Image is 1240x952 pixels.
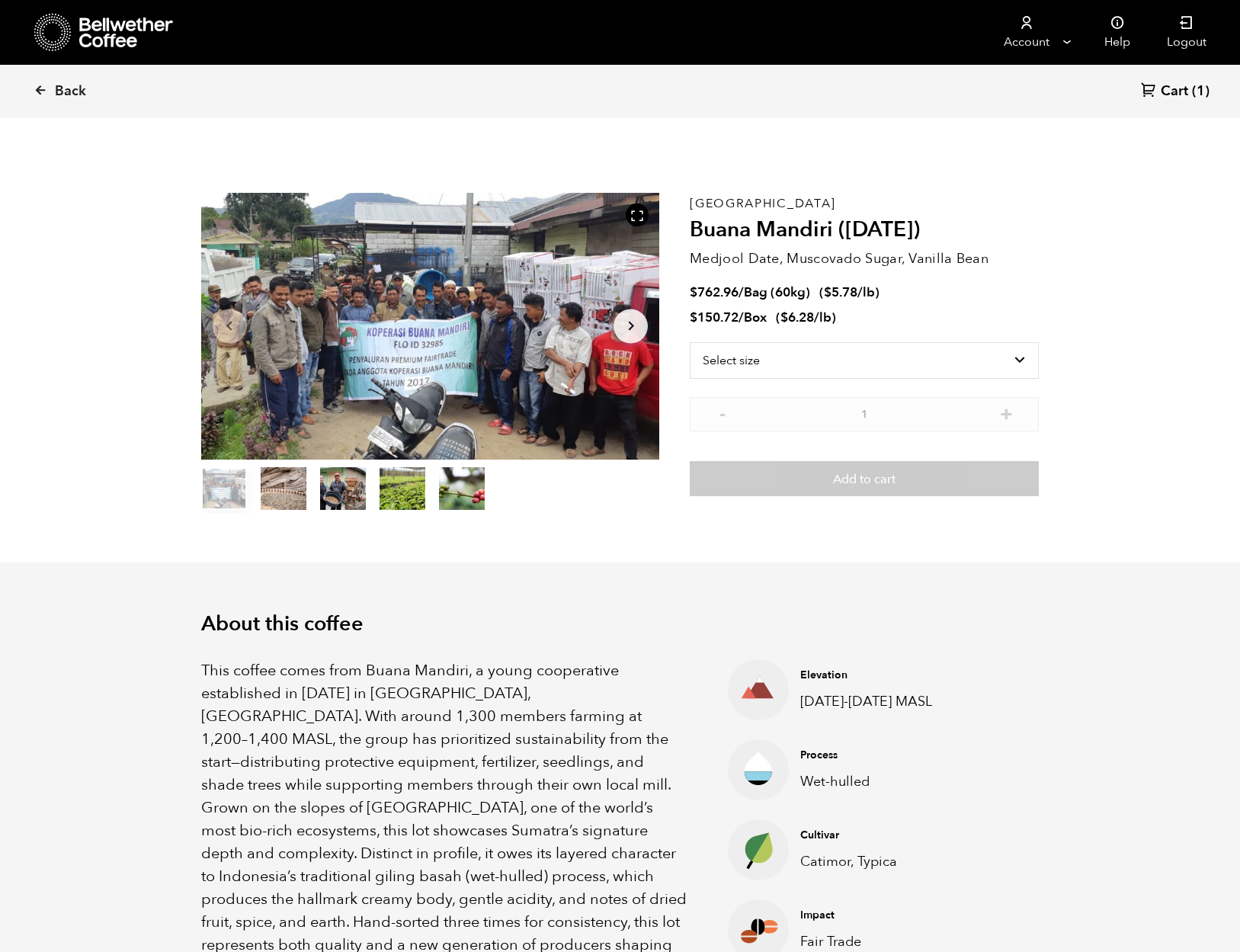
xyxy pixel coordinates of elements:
[739,309,744,326] span: /
[690,309,739,326] bdi: 150.72
[744,309,767,326] span: Box
[780,309,788,326] span: $
[201,612,1040,636] h2: About this coffee
[713,405,732,420] button: -
[1161,82,1188,101] span: Cart
[800,771,945,792] p: Wet-hulled
[824,284,831,301] span: $
[690,284,697,301] span: $
[800,908,945,923] h4: Impact
[776,309,836,326] span: ( )
[690,309,697,326] span: $
[800,828,945,843] h4: Cultivar
[800,691,945,712] p: [DATE]-[DATE] MASL
[800,748,945,763] h4: Process
[1192,82,1210,101] span: (1)
[690,461,1039,496] button: Add to cart
[1141,82,1210,102] a: Cart (1)
[997,405,1016,420] button: +
[819,284,880,301] span: ( )
[744,284,810,301] span: Bag (60kg)
[824,284,857,301] bdi: 5.78
[739,284,744,301] span: /
[857,284,875,301] span: /lb
[690,217,1039,243] h2: Buana Mandiri ([DATE])
[800,668,945,683] h4: Elevation
[780,309,814,326] bdi: 6.28
[814,309,831,326] span: /lb
[800,931,945,952] p: Fair Trade
[690,248,1039,269] p: Medjool Date, Muscovado Sugar, Vanilla Bean
[55,82,86,101] span: Back
[690,284,739,301] bdi: 762.96
[800,851,945,872] p: Catimor, Typica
